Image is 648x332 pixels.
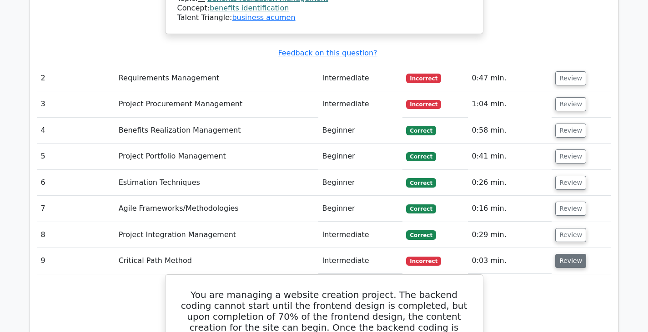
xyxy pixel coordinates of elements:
[555,228,586,242] button: Review
[318,170,402,196] td: Beginner
[37,222,115,248] td: 8
[468,170,552,196] td: 0:26 min.
[37,65,115,91] td: 2
[318,91,402,117] td: Intermediate
[555,124,586,138] button: Review
[318,196,402,222] td: Beginner
[115,65,319,91] td: Requirements Management
[468,248,552,274] td: 0:03 min.
[406,178,436,187] span: Correct
[37,118,115,144] td: 4
[468,91,552,117] td: 1:04 min.
[177,4,471,13] div: Concept:
[406,204,436,213] span: Correct
[37,91,115,117] td: 3
[555,97,586,111] button: Review
[210,4,289,12] a: benefits identification
[318,248,402,274] td: Intermediate
[555,71,586,85] button: Review
[37,144,115,169] td: 5
[318,222,402,248] td: Intermediate
[115,170,319,196] td: Estimation Techniques
[232,13,295,22] a: business acumen
[468,196,552,222] td: 0:16 min.
[406,126,436,135] span: Correct
[555,149,586,164] button: Review
[278,49,377,57] a: Feedback on this question?
[115,91,319,117] td: Project Procurement Management
[555,176,586,190] button: Review
[115,144,319,169] td: Project Portfolio Management
[406,100,441,109] span: Incorrect
[318,118,402,144] td: Beginner
[37,248,115,274] td: 9
[406,152,436,161] span: Correct
[406,230,436,239] span: Correct
[37,196,115,222] td: 7
[555,202,586,216] button: Review
[115,248,319,274] td: Critical Path Method
[555,254,586,268] button: Review
[468,144,552,169] td: 0:41 min.
[468,222,552,248] td: 0:29 min.
[406,74,441,83] span: Incorrect
[115,196,319,222] td: Agile Frameworks/Methodologies
[468,118,552,144] td: 0:58 min.
[406,257,441,266] span: Incorrect
[318,144,402,169] td: Beginner
[37,170,115,196] td: 6
[468,65,552,91] td: 0:47 min.
[115,222,319,248] td: Project Integration Management
[318,65,402,91] td: Intermediate
[115,118,319,144] td: Benefits Realization Management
